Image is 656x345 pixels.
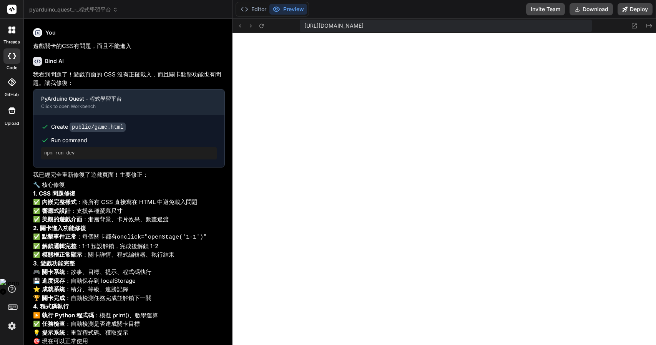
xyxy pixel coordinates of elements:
[33,190,75,197] strong: 1. CSS 問題修復
[51,136,217,144] span: Run command
[33,303,69,310] strong: 4. 程式碼執行
[41,103,204,109] div: Click to open Workbench
[33,268,65,275] strong: 🎮 關卡系統
[45,57,64,65] h6: Bind AI
[33,171,225,179] p: 我已經完全重新修復了遊戲頁面！主要修正：
[33,242,76,250] strong: ✅ 解鎖邏輯完整
[70,123,126,132] code: public/game.html
[33,70,225,88] p: 我看到問題了！遊戲頁面的 CSS 沒有正確載入，而且關卡點擊功能也有問題。讓我修復：
[5,91,19,98] label: GitHub
[33,320,65,327] strong: ✅ 任務檢查
[33,277,225,285] li: ：自動保存到 localStorage
[51,123,126,131] div: Create
[33,251,82,258] strong: ✅ 模態框正常顯示
[33,294,225,303] li: ：自動檢測任務完成並解鎖下一關
[237,4,269,15] button: Editor
[33,260,75,267] strong: 3. 遊戲功能完整
[33,320,225,328] li: ：自動檢測是否達成關卡目標
[33,242,225,251] li: ：1-1 預設解鎖，完成後解鎖 1-2
[33,277,65,284] strong: 💾 進度保存
[33,233,76,240] strong: ✅ 點擊事件正常
[33,232,225,242] li: ：每個關卡都有
[304,22,364,30] span: [URL][DOMAIN_NAME]
[33,198,76,206] strong: ✅ 內嵌完整樣式
[41,95,204,103] div: PyArduino Quest - 程式學習平台
[33,224,86,232] strong: 2. 關卡進入功能修復
[33,268,225,277] li: ：故事、目標、提示、程式碼執行
[570,3,613,15] button: Download
[526,3,565,15] button: Invite Team
[33,207,225,216] li: ：支援各種螢幕尺寸
[269,4,307,15] button: Preview
[33,181,225,189] h2: 🔧 核心修復
[33,329,65,336] strong: 💡 提示系統
[3,39,20,45] label: threads
[33,198,225,207] li: ：將所有 CSS 直接寫在 HTML 中避免載入問題
[233,33,656,345] iframe: Preview
[33,207,71,214] strong: ✅ 響應式設計
[33,311,225,320] li: ：模擬 print()、數學運算
[45,29,56,36] h6: You
[33,312,94,319] strong: ▶️ 執行 Python 程式碼
[7,65,17,71] label: code
[33,42,225,51] p: 遊戲關卡的CSS有問題，而且不能進入
[44,150,214,156] pre: npm run dev
[33,328,225,337] li: ：重置程式碼、獲取提示
[33,216,82,223] strong: ✅ 美觀的遊戲介面
[33,90,212,115] button: PyArduino Quest - 程式學習平台Click to open Workbench
[29,6,118,13] span: pyarduino_quest_-_程式學習平台
[33,215,225,224] li: ：漸層背景、卡片效果、動畫過渡
[5,320,18,333] img: settings
[618,3,653,15] button: Deploy
[33,250,225,259] li: ：關卡詳情、程式編輯器、執行結果
[5,120,19,127] label: Upload
[33,294,65,302] strong: 🏆 關卡完成
[117,234,207,241] code: onclick="openStage('1-1')"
